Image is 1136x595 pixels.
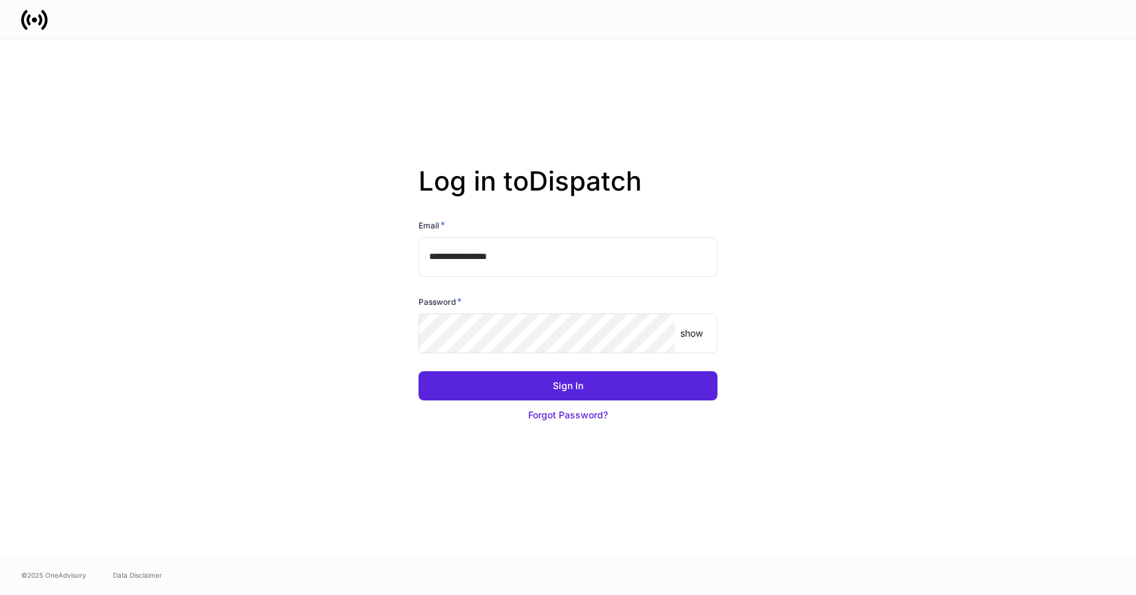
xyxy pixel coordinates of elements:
h2: Log in to Dispatch [419,165,717,218]
p: show [680,327,703,340]
button: Sign In [419,371,717,400]
h6: Password [419,295,462,308]
span: © 2025 OneAdvisory [21,570,86,580]
div: Sign In [553,379,583,392]
a: Data Disclaimer [113,570,162,580]
button: Forgot Password? [419,400,717,430]
h6: Email [419,218,445,232]
div: Forgot Password? [528,408,608,422]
